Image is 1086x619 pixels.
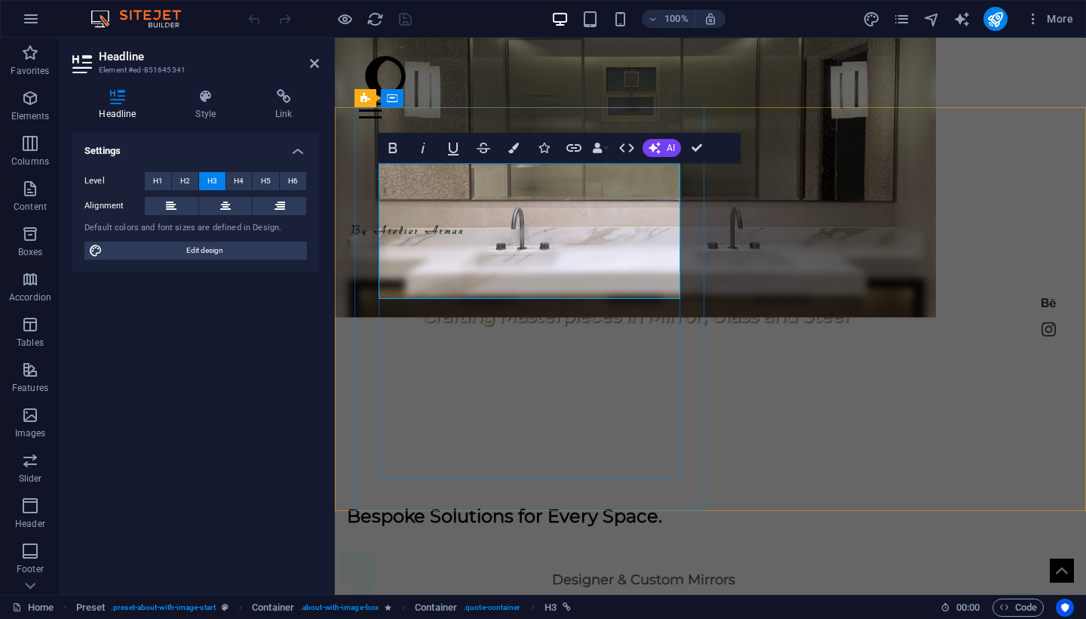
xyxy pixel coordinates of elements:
span: H5 [261,172,271,190]
h4: Style [169,89,249,121]
p: Footer [17,563,44,575]
span: Click to select. Double-click to edit [76,599,106,617]
button: navigator [923,10,941,28]
p: Header [15,518,45,530]
span: Code [999,599,1037,617]
button: H5 [253,172,279,190]
button: publish [983,7,1008,31]
button: pages [893,10,911,28]
button: H1 [145,172,171,190]
img: Editor Logo [87,10,200,28]
h2: Headline [99,50,319,63]
button: More [1020,7,1079,31]
button: reload [366,10,384,28]
i: This element is a customizable preset [222,603,229,611]
p: Favorites [11,65,49,77]
span: H1 [153,172,163,190]
a: Click to cancel selection. Double-click to open Pages [12,599,54,617]
button: AI [643,139,681,157]
div: Default colors and font sizes are defined in Design. [84,222,307,235]
button: Confirm (⌘+⏎) [683,133,711,163]
h4: Link [249,89,319,121]
span: . preset-about-with-image-start [111,599,216,617]
p: Elements [11,110,50,122]
span: AI [667,143,675,152]
i: This element is linked [563,603,571,611]
i: Navigator [923,11,940,28]
i: Publish [986,11,1004,28]
button: design [863,10,881,28]
span: Click to select. Double-click to edit [415,599,457,617]
h6: 100% [664,10,689,28]
span: Edit design [107,242,302,260]
h3: Element #ed-851645341 [99,63,289,77]
span: More [1026,11,1073,26]
label: Alignment [84,197,145,215]
span: H6 [288,172,298,190]
p: Columns [11,156,49,168]
button: Code [992,599,1044,617]
span: H2 [180,172,190,190]
span: : [967,602,969,613]
p: Tables [17,337,44,349]
h4: Settings [72,133,319,160]
button: HTML [612,133,641,163]
p: Content [14,201,47,213]
i: AI Writer [953,11,971,28]
p: Slider [19,473,42,485]
p: Images [15,427,46,439]
button: Underline (⌘U) [439,133,468,163]
label: Level [84,172,145,190]
i: On resize automatically adjust zoom level to fit chosen device. [704,12,717,26]
i: Reload page [367,11,384,28]
button: Usercentrics [1056,599,1074,617]
button: Edit design [84,242,307,260]
button: H4 [226,172,253,190]
p: Accordion [9,291,51,303]
span: H4 [234,172,244,190]
i: Element contains an animation [385,603,391,611]
span: . about-with-image-box [300,599,379,617]
button: text_generator [953,10,971,28]
span: . quote-container [463,599,521,617]
button: Bold (⌘B) [379,133,407,163]
span: 00 00 [956,599,980,617]
h6: Session time [940,599,980,617]
button: Link [560,133,588,163]
button: Italic (⌘I) [409,133,437,163]
h4: Headline [72,89,169,121]
button: H2 [172,172,198,190]
p: Boxes [18,246,43,258]
button: 100% [642,10,695,28]
button: Click here to leave preview mode and continue editing [336,10,354,28]
i: Design (Ctrl+Alt+Y) [863,11,880,28]
button: Icons [529,133,558,163]
button: H3 [199,172,225,190]
button: Colors [499,133,528,163]
p: Features [12,382,48,394]
i: Pages (Ctrl+Alt+S) [893,11,910,28]
button: H6 [280,172,306,190]
span: H3 [207,172,217,190]
nav: breadcrumb [76,599,571,617]
span: Click to select. Double-click to edit [545,599,557,617]
button: Data Bindings [590,133,611,163]
span: Click to select. Double-click to edit [252,599,294,617]
button: Strikethrough [469,133,498,163]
